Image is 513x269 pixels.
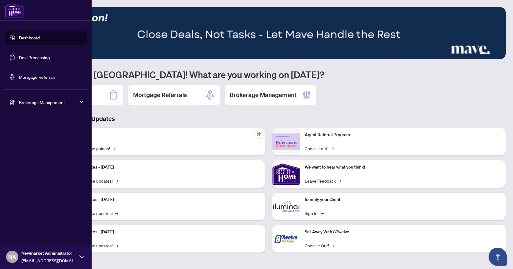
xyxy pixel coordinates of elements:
[272,133,300,150] img: Agent Referral Program
[5,3,24,18] img: logo
[115,177,118,184] span: →
[305,145,334,152] a: Check it out!→
[497,53,500,55] button: 5
[64,164,260,171] p: Platform Updates - [DATE]
[305,242,334,249] a: Check it Out!→
[475,53,478,55] button: 2
[21,257,76,264] span: [EMAIL_ADDRESS][DOMAIN_NAME]
[112,145,115,152] span: →
[470,53,473,55] button: 1
[480,53,490,55] button: 3
[305,177,341,184] a: Leave Feedback→
[64,132,260,138] p: Self-Help
[64,229,260,235] p: Platform Updates - [DATE]
[331,145,334,152] span: →
[331,242,334,249] span: →
[115,242,118,249] span: →
[32,7,506,59] img: Slide 2
[19,55,50,60] a: Deal Processing
[255,130,263,138] span: pushpin
[19,74,56,80] a: Mortgage Referrals
[305,164,501,171] p: We want to hear what you think!
[32,69,506,80] h1: Welcome back [GEOGRAPHIC_DATA]! What are you working on [DATE]?
[272,193,300,220] img: Identify your Client
[321,210,324,216] span: →
[305,196,501,203] p: Identify your Client
[19,35,40,41] a: Dashboard
[338,177,341,184] span: →
[133,91,187,99] h2: Mortgage Referrals
[115,210,118,216] span: →
[32,115,506,123] h3: Brokerage & Industry Updates
[8,253,16,261] span: NA
[305,229,501,235] p: Sail Away With 8Twelve
[305,210,324,216] a: Sign In!→
[305,132,501,138] p: Agent Referral Program
[492,53,495,55] button: 4
[64,196,260,203] p: Platform Updates - [DATE]
[272,160,300,188] img: We want to hear what you think!
[19,99,82,106] span: Brokerage Management
[21,250,76,256] span: Newmarket Administrator
[489,248,507,266] button: Open asap
[230,91,297,99] h2: Brokerage Management
[272,225,300,253] img: Sail Away With 8Twelve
